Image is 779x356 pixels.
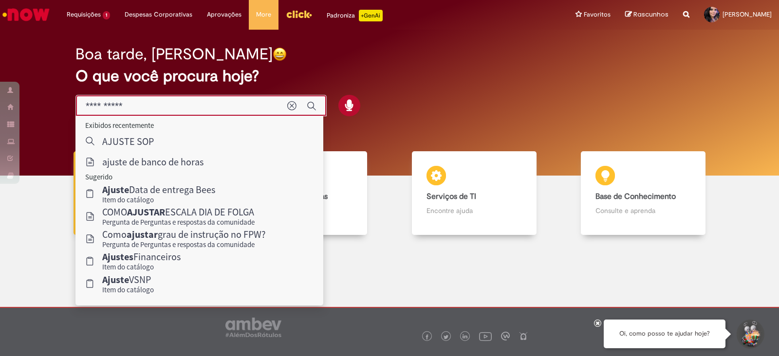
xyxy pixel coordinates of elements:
p: +GenAi [359,10,383,21]
span: [PERSON_NAME] [723,10,772,18]
img: happy-face.png [273,47,287,61]
img: logo_footer_twitter.png [444,335,448,339]
img: logo_footer_ambev_rotulo_gray.png [225,318,281,337]
a: Rascunhos [625,10,668,19]
button: Iniciar Conversa de Suporte [735,320,764,349]
a: Serviços de TI Encontre ajuda [389,151,559,235]
img: logo_footer_linkedin.png [463,334,467,340]
a: Base de Conhecimento Consulte e aprenda [559,151,728,235]
span: Favoritos [584,10,611,19]
span: Requisições [67,10,101,19]
img: logo_footer_workplace.png [501,332,510,340]
h2: Boa tarde, [PERSON_NAME] [75,46,273,63]
b: Base de Conhecimento [595,192,676,201]
h2: O que você procura hoje? [75,68,704,85]
a: Tirar dúvidas Tirar dúvidas com Lupi Assist e Gen Ai [51,151,221,235]
span: Aprovações [207,10,241,19]
div: Oi, como posso te ajudar hoje? [604,320,725,348]
p: Consulte e aprenda [595,206,691,215]
img: logo_footer_youtube.png [479,330,492,342]
img: ServiceNow [1,5,51,24]
img: logo_footer_naosei.png [519,332,528,340]
div: Padroniza [327,10,383,21]
span: More [256,10,271,19]
span: Despesas Corporativas [125,10,192,19]
span: 1 [103,11,110,19]
p: Encontre ajuda [427,206,522,215]
img: click_logo_yellow_360x200.png [286,7,312,21]
span: Rascunhos [633,10,668,19]
img: logo_footer_facebook.png [425,335,429,339]
b: Serviços de TI [427,192,476,201]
